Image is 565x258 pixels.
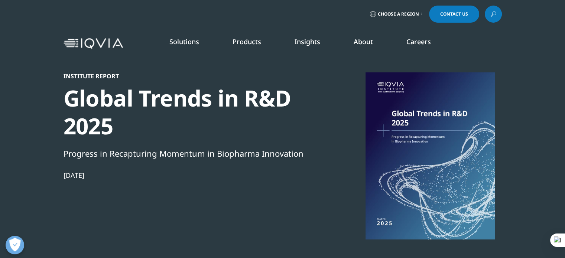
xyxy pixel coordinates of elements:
div: [DATE] [64,171,318,180]
a: Insights [295,37,320,46]
a: Careers [406,37,431,46]
nav: Primary [126,26,502,61]
a: Solutions [169,37,199,46]
div: Global Trends in R&D 2025 [64,84,318,140]
span: Contact Us [440,12,468,16]
a: About [354,37,373,46]
img: IQVIA Healthcare Information Technology and Pharma Clinical Research Company [64,38,123,49]
div: Progress in Recapturing Momentum in Biopharma Innovation [64,147,318,160]
span: Choose a Region [378,11,419,17]
button: Abrir preferências [6,236,24,254]
a: Products [233,37,261,46]
a: Contact Us [429,6,479,23]
div: Institute Report [64,72,318,80]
